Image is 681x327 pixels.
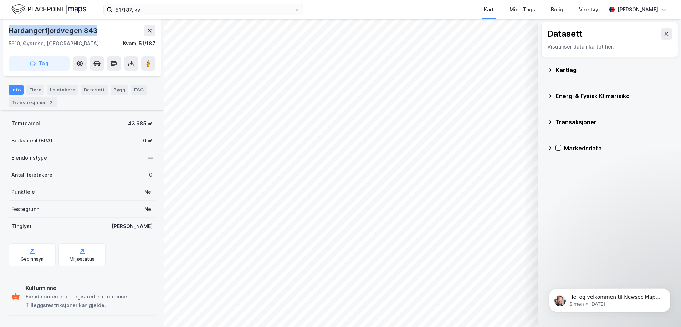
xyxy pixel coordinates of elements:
div: Festegrunn [11,205,39,213]
div: Bygg [111,85,128,94]
div: ESG [131,85,147,94]
iframe: Intercom notifications message [538,273,681,323]
div: Bolig [551,5,563,14]
div: Kart [484,5,494,14]
div: Nei [144,205,153,213]
div: Miljøstatus [70,256,94,262]
div: Transaksjoner [9,97,57,107]
div: Datasett [81,85,108,94]
div: Info [9,85,24,94]
div: [PERSON_NAME] [112,222,153,231]
img: logo.f888ab2527a4732fd821a326f86c7f29.svg [11,3,86,16]
div: Antall leietakere [11,171,52,179]
div: Kartlag [555,66,672,74]
div: 0 ㎡ [143,136,153,145]
div: Markedsdata [564,144,672,152]
div: Eiendommen er et registrert kulturminne. Tilleggsrestriksjoner kan gjelde. [26,292,153,310]
div: 2 [47,99,55,106]
button: Tag [9,56,70,71]
div: Transaksjoner [555,118,672,126]
div: 43 985 ㎡ [128,119,153,128]
div: Datasett [547,28,583,40]
div: Geoinnsyn [21,256,44,262]
div: Verktøy [579,5,598,14]
div: Mine Tags [510,5,535,14]
div: [PERSON_NAME] [618,5,658,14]
div: Energi & Fysisk Klimarisiko [555,92,672,100]
div: Nei [144,188,153,196]
div: Kvam, 51/187 [123,39,155,48]
div: Eiendomstype [11,154,47,162]
div: 0 [149,171,153,179]
div: Tomteareal [11,119,40,128]
div: Kulturminne [26,284,153,292]
div: 5610, Øystese, [GEOGRAPHIC_DATA] [9,39,99,48]
div: Bruksareal (BRA) [11,136,52,145]
div: — [148,154,153,162]
input: Søk på adresse, matrikkel, gårdeiere, leietakere eller personer [112,4,294,15]
div: Leietakere [47,85,78,94]
div: Punktleie [11,188,35,196]
div: Tinglyst [11,222,32,231]
div: Visualiser data i kartet her. [547,42,672,51]
div: Eiere [26,85,44,94]
div: Hardangerfjordvegen 843 [9,25,99,36]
